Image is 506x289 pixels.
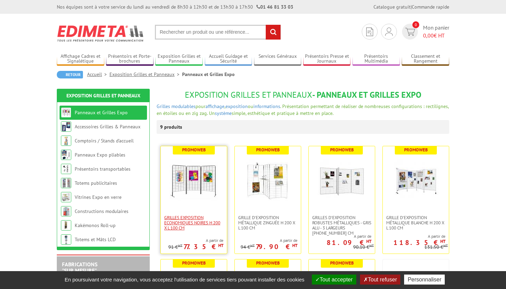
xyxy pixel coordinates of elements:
button: Tout accepter [312,275,356,285]
a: devis rapide 0 Mon panier 0,00€ HT [400,24,449,40]
span: Grilles d'exposition robustes métalliques - gris alu - 3 largeurs [PHONE_NUMBER] cm [312,215,371,236]
span: A partir de [168,238,223,243]
a: Présentoirs et Porte-brochures [106,53,154,65]
a: Totems publicitaires [75,180,117,186]
img: Comptoirs / Stands d'accueil [61,136,71,146]
a: Accueil Guidage et Sécurité [205,53,252,65]
div: Nos équipes sont à votre service du lundi au vendredi de 8h30 à 12h30 et de 13h30 à 17h30 [57,3,293,10]
a: Présentoirs Presse et Journaux [303,53,351,65]
a: Affichage Cadres et Signalétique [57,53,104,65]
sup: HT [250,243,255,248]
button: Tout refuser [360,275,400,285]
a: Retour [57,71,83,78]
span: Grille d'exposition métallique Zinguée H 200 x L 100 cm [238,215,297,231]
img: Accessoires Grilles & Panneaux [61,121,71,132]
a: Panneaux et Grilles Expo [75,109,128,116]
a: affichage [205,103,224,109]
b: Promoweb [182,260,206,266]
a: système [215,110,232,116]
a: Grille d'exposition métallique blanche H 200 x L 100 cm [383,215,449,231]
b: Promoweb [404,147,428,153]
sup: HT [440,238,445,244]
sup: HT [218,243,223,248]
a: FABRICATIONS"Sur Mesure" [62,261,97,274]
img: devis rapide [385,28,393,36]
p: 90.10 € [353,245,374,250]
a: Grilles d'exposition robustes métalliques - gris alu - 3 largeurs [PHONE_NUMBER] cm [309,215,375,236]
span: Exposition Grilles et Panneaux [185,89,312,100]
span: A partir de [241,238,297,243]
a: Totems et Mâts LCD [75,236,116,243]
span: Grilles Exposition Economiques Noires H 200 x L 100 cm [164,215,223,231]
a: Grilles Exposition Economiques Noires H 200 x L 100 cm [161,215,227,231]
a: Catalogue gratuit [373,4,411,10]
span: Mon panier [423,24,449,40]
a: Accueil [87,71,109,77]
span: pour , ou . Présentation permettant de réaliser de nombreuses configurations : rectilignes, en ét... [157,103,449,116]
sup: HT [366,238,371,244]
a: Grille d'exposition métallique Zinguée H 200 x L 100 cm [235,215,301,231]
h1: - Panneaux et Grilles Expo [157,90,449,99]
a: Classement et Rangement [402,53,449,65]
p: 94 € [241,245,255,250]
a: informations [253,103,280,109]
a: Constructions modulaires [75,208,128,214]
sup: HT [443,243,448,248]
img: Panneaux et Grilles Expo [61,107,71,118]
img: Grille d'exposition métallique Zinguée H 200 x L 100 cm [244,157,292,205]
input: rechercher [266,25,281,40]
span: En poursuivant votre navigation, vous acceptez l'utilisation de services tiers pouvant installer ... [61,277,308,282]
div: | [373,3,449,10]
p: 118.35 € [393,240,445,245]
span: Grille d'exposition métallique blanche H 200 x L 100 cm [386,215,445,231]
b: Promoweb [330,260,354,266]
img: Grilles Exposition Economiques Noires H 200 x L 100 cm [170,157,218,205]
li: Panneaux et Grilles Expo [182,71,235,78]
p: 9 produits [160,120,186,134]
img: Edimeta [57,21,145,46]
a: Présentoirs transportables [75,166,130,172]
span: € HT [423,32,449,40]
sup: HT [292,243,297,248]
img: Constructions modulaires [61,206,71,216]
a: Commande rapide [412,4,449,10]
b: Promoweb [182,147,206,153]
p: 79.90 € [256,245,297,249]
a: Kakémonos Roll-up [75,222,116,228]
a: exposition [225,103,248,109]
span: A partir de [383,234,445,239]
b: Promoweb [256,260,280,266]
img: devis rapide [366,28,373,36]
img: devis rapide [405,28,415,36]
a: Comptoirs / Stands d'accueil [75,138,134,144]
b: Promoweb [256,147,280,153]
img: Grille d'exposition métallique blanche H 200 x L 100 cm [392,157,440,205]
input: Rechercher un produit ou une référence... [155,25,281,40]
p: 77.35 € [183,245,223,249]
img: Présentoirs transportables [61,164,71,174]
button: Personnaliser (fenêtre modale) [404,275,445,285]
p: 131.50 € [424,245,448,250]
span: 0 [412,21,419,28]
img: Vitrines Expo en verre [61,192,71,202]
a: Grilles [157,103,170,109]
sup: HT [369,243,374,248]
a: Exposition Grilles et Panneaux [155,53,203,65]
p: 91 € [168,245,182,250]
a: Exposition Grilles et Panneaux [109,71,182,77]
strong: 01 46 81 33 03 [256,4,293,10]
a: Vitrines Expo en verre [75,194,122,200]
img: Panneaux Expo pliables [61,150,71,160]
a: Services Généraux [254,53,302,65]
a: Présentoirs Multimédia [352,53,400,65]
span: A partir de [309,234,371,239]
img: Kakémonos Roll-up [61,220,71,231]
img: Totems publicitaires [61,178,71,188]
img: Grilles d'exposition robustes métalliques - gris alu - 3 largeurs 70-100-120 cm [318,157,366,205]
a: modulables [171,103,196,109]
sup: HT [178,243,182,248]
a: Exposition Grilles et Panneaux [66,93,140,99]
p: 81.09 € [327,240,371,245]
img: Totems et Mâts LCD [61,234,71,245]
b: Promoweb [330,147,354,153]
